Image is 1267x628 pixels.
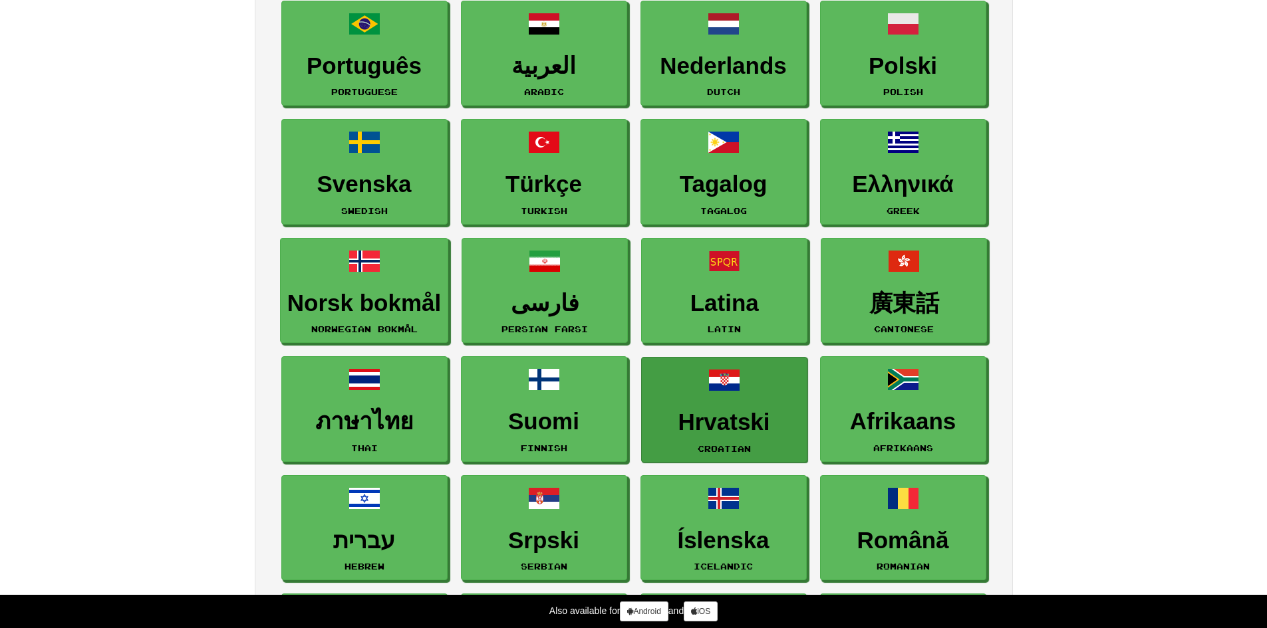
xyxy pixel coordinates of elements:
[641,238,807,344] a: LatinaLatin
[521,206,567,215] small: Turkish
[461,356,627,462] a: SuomiFinnish
[827,409,979,435] h3: Afrikaans
[281,1,448,106] a: PortuguêsPortuguese
[641,357,807,463] a: HrvatskiCroatian
[289,53,440,79] h3: Português
[827,171,979,197] h3: Ελληνικά
[887,206,920,215] small: Greek
[648,290,800,316] h3: Latina
[648,528,799,554] h3: Íslenska
[640,1,807,106] a: NederlandsDutch
[311,324,418,334] small: Norwegian Bokmål
[524,87,564,96] small: Arabic
[648,409,800,435] h3: Hrvatski
[287,290,441,316] h3: Norsk bokmål
[694,562,753,571] small: Icelandic
[700,206,747,215] small: Tagalog
[281,475,448,581] a: עבריתHebrew
[331,87,398,96] small: Portuguese
[351,443,378,453] small: Thai
[707,87,740,96] small: Dutch
[827,53,979,79] h3: Polski
[469,290,621,316] h3: فارسی
[468,53,620,79] h3: العربية
[501,324,588,334] small: Persian Farsi
[877,562,930,571] small: Romanian
[461,475,627,581] a: SrpskiSerbian
[468,171,620,197] h3: Türkçe
[698,444,751,453] small: Croatian
[468,528,620,554] h3: Srpski
[883,87,923,96] small: Polish
[289,409,440,435] h3: ภาษาไทย
[828,290,980,316] h3: 廣東話
[873,443,933,453] small: Afrikaans
[281,119,448,225] a: SvenskaSwedish
[620,601,668,621] a: Android
[289,528,440,554] h3: עברית
[684,601,718,621] a: iOS
[827,528,979,554] h3: Română
[280,238,448,344] a: Norsk bokmålNorwegian Bokmål
[640,119,807,225] a: TagalogTagalog
[820,356,986,462] a: AfrikaansAfrikaans
[341,206,388,215] small: Swedish
[345,562,384,571] small: Hebrew
[462,238,628,344] a: فارسیPersian Farsi
[820,1,986,106] a: PolskiPolish
[468,409,620,435] h3: Suomi
[640,475,807,581] a: ÍslenskaIcelandic
[521,443,567,453] small: Finnish
[708,324,741,334] small: Latin
[461,119,627,225] a: TürkçeTurkish
[289,171,440,197] h3: Svenska
[820,119,986,225] a: ΕλληνικάGreek
[281,356,448,462] a: ภาษาไทยThai
[874,324,934,334] small: Cantonese
[461,1,627,106] a: العربيةArabic
[821,238,987,344] a: 廣東話Cantonese
[820,475,986,581] a: RomânăRomanian
[648,53,799,79] h3: Nederlands
[521,562,567,571] small: Serbian
[648,171,799,197] h3: Tagalog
